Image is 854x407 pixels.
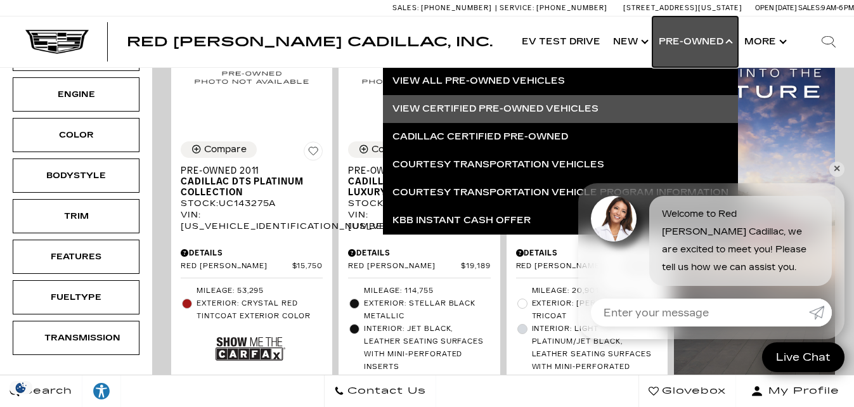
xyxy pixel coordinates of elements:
[515,16,607,67] a: EV Test Drive
[383,67,738,95] a: View All Pre-Owned Vehicles
[204,144,247,155] div: Compare
[607,16,652,67] a: New
[348,22,490,132] img: 2020 Cadillac XT4 Premium Luxury
[652,16,738,67] a: Pre-Owned
[44,290,108,304] div: Fueltype
[372,144,414,155] div: Compare
[181,247,323,259] div: Pricing Details - Pre-Owned 2011 Cadillac DTS Platinum Collection
[516,247,658,259] div: Pricing Details - Pre-Owned 2020 Cadillac XT4 Premium Luxury
[516,262,658,271] a: Red [PERSON_NAME] $27,000
[383,123,738,151] a: Cadillac Certified Pre-Owned
[364,297,490,323] span: Exterior: Stellar Black Metallic
[591,196,637,242] img: Agent profile photo
[181,165,323,198] a: Pre-Owned 2011Cadillac DTS Platinum Collection
[44,250,108,264] div: Features
[659,382,726,400] span: Glovebox
[216,326,285,372] img: Show Me the CARFAX Badge
[82,375,121,407] a: Explore your accessibility options
[44,209,108,223] div: Trim
[623,4,742,12] a: [STREET_ADDRESS][US_STATE]
[20,382,72,400] span: Search
[181,262,292,271] span: Red [PERSON_NAME]
[392,4,419,12] span: Sales:
[44,169,108,183] div: Bodystyle
[763,382,839,400] span: My Profile
[181,165,313,176] span: Pre-Owned 2011
[638,375,736,407] a: Glovebox
[461,262,491,271] span: $19,189
[13,77,139,112] div: EngineEngine
[383,151,738,179] a: Courtesy Transportation Vehicles
[762,342,844,372] a: Live Chat
[181,198,323,209] div: Stock : UC143275A
[383,95,738,123] a: View Certified Pre-Owned Vehicles
[13,158,139,193] div: BodystyleBodystyle
[532,297,658,323] span: Exterior: [PERSON_NAME] Tricoat
[755,4,797,12] span: Open [DATE]
[348,209,490,232] div: VIN: [US_VEHICLE_IDENTIFICATION_NUMBER]
[13,240,139,274] div: FeaturesFeatures
[516,285,658,297] li: Mileage: 20,901
[738,16,791,67] button: More
[500,4,534,12] span: Service:
[348,247,490,259] div: Pricing Details - Pre-Owned 2020 Cadillac XT4 Premium Luxury
[770,350,837,365] span: Live Chat
[13,118,139,152] div: ColorColor
[181,176,313,198] span: Cadillac DTS Platinum Collection
[44,87,108,101] div: Engine
[44,331,108,345] div: Transmission
[348,262,490,271] a: Red [PERSON_NAME] $19,189
[649,196,832,286] div: Welcome to Red [PERSON_NAME] Cadillac, we are excited to meet you! Please tell us how we can assi...
[324,375,436,407] a: Contact Us
[44,128,108,142] div: Color
[348,198,490,209] div: Stock : UC048434A
[421,4,492,12] span: [PHONE_NUMBER]
[536,4,607,12] span: [PHONE_NUMBER]
[591,299,809,326] input: Enter your message
[348,176,481,198] span: Cadillac XT4 Premium Luxury
[495,4,611,11] a: Service: [PHONE_NUMBER]
[516,262,625,271] span: Red [PERSON_NAME]
[348,141,424,158] button: Compare Vehicle
[736,375,854,407] button: Open user profile menu
[13,199,139,233] div: TrimTrim
[383,179,738,207] a: Courtesy Transportation Vehicle Program Information
[197,297,323,323] span: Exterior: Crystal Red Tintcoat Exterior Color
[304,141,323,165] button: Save Vehicle
[798,4,821,12] span: Sales:
[809,299,832,326] a: Submit
[292,262,323,271] span: $15,750
[348,165,481,176] span: Pre-Owned 2020
[127,34,493,49] span: Red [PERSON_NAME] Cadillac, Inc.
[181,141,257,158] button: Compare Vehicle
[82,382,120,401] div: Explore your accessibility options
[13,280,139,314] div: FueltypeFueltype
[803,16,854,67] div: Search
[348,165,490,198] a: Pre-Owned 2020Cadillac XT4 Premium Luxury
[6,381,36,394] img: Opt-Out Icon
[392,4,495,11] a: Sales: [PHONE_NUMBER]
[127,36,493,48] a: Red [PERSON_NAME] Cadillac, Inc.
[532,323,658,386] span: Interior: Light Platinum/Jet Black, Leather seating surfaces with mini-perforated inserts
[344,382,426,400] span: Contact Us
[181,22,323,132] img: 2011 Cadillac DTS Platinum Collection
[181,285,323,297] li: Mileage: 53,295
[383,207,738,235] a: KBB Instant Cash Offer
[181,262,323,271] a: Red [PERSON_NAME] $15,750
[25,30,89,54] img: Cadillac Dark Logo with Cadillac White Text
[821,4,854,12] span: 9 AM-6 PM
[6,381,36,394] section: Click to Open Cookie Consent Modal
[181,209,323,232] div: VIN: [US_VEHICLE_IDENTIFICATION_NUMBER]
[13,321,139,355] div: TransmissionTransmission
[348,285,490,297] li: Mileage: 114,755
[348,262,461,271] span: Red [PERSON_NAME]
[364,323,490,373] span: Interior: Jet Black, Leather seating surfaces with mini-perforated inserts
